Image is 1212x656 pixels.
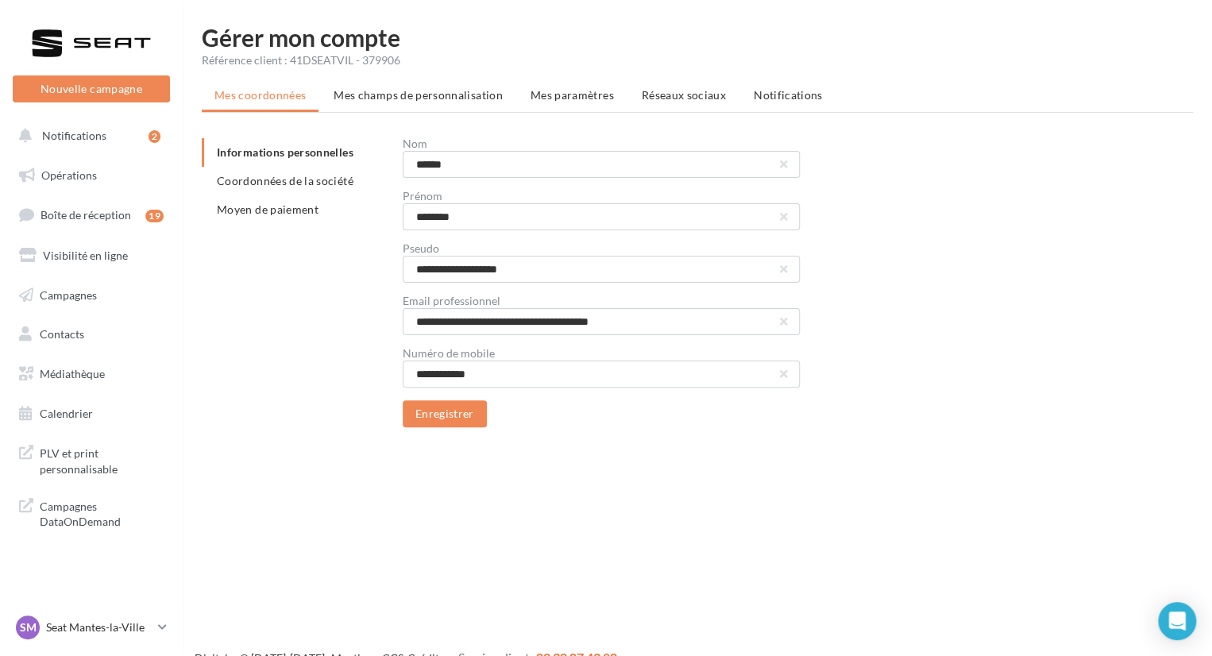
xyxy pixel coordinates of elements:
[10,198,173,232] a: Boîte de réception19
[10,318,173,351] a: Contacts
[10,239,173,272] a: Visibilité en ligne
[40,367,105,380] span: Médiathèque
[149,130,160,143] div: 2
[217,174,353,187] span: Coordonnées de la société
[403,295,800,307] div: Email professionnel
[217,203,318,216] span: Moyen de paiement
[13,75,170,102] button: Nouvelle campagne
[10,279,173,312] a: Campagnes
[403,348,800,359] div: Numéro de mobile
[10,119,167,152] button: Notifications 2
[202,25,1193,49] h1: Gérer mon compte
[46,619,152,635] p: Seat Mantes-la-Ville
[10,159,173,192] a: Opérations
[42,129,106,142] span: Notifications
[43,249,128,262] span: Visibilité en ligne
[403,400,487,427] button: Enregistrer
[403,243,800,254] div: Pseudo
[40,287,97,301] span: Campagnes
[10,397,173,430] a: Calendrier
[1158,602,1196,640] div: Open Intercom Messenger
[41,168,97,182] span: Opérations
[202,52,1193,68] div: Référence client : 41DSEATVIL - 379906
[403,191,800,202] div: Prénom
[40,327,84,341] span: Contacts
[754,88,823,102] span: Notifications
[334,88,503,102] span: Mes champs de personnalisation
[531,88,614,102] span: Mes paramètres
[642,88,726,102] span: Réseaux sociaux
[20,619,37,635] span: SM
[40,407,93,420] span: Calendrier
[10,489,173,536] a: Campagnes DataOnDemand
[10,436,173,483] a: PLV et print personnalisable
[41,208,131,222] span: Boîte de réception
[145,210,164,222] div: 19
[40,496,164,530] span: Campagnes DataOnDemand
[403,138,800,149] div: Nom
[40,442,164,477] span: PLV et print personnalisable
[13,612,170,642] a: SM Seat Mantes-la-Ville
[10,357,173,391] a: Médiathèque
